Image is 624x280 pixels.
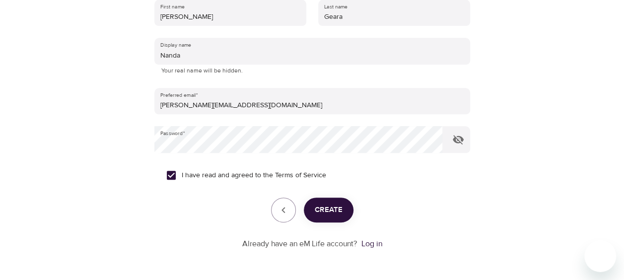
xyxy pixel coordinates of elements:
span: Create [315,204,343,216]
span: I have read and agreed to the [182,170,326,181]
p: Your real name will be hidden. [161,66,463,76]
a: Terms of Service [275,170,326,181]
button: Create [304,198,353,222]
a: Log in [361,239,382,249]
p: Already have an eM Life account? [242,238,357,250]
iframe: Button to launch messaging window [584,240,616,272]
